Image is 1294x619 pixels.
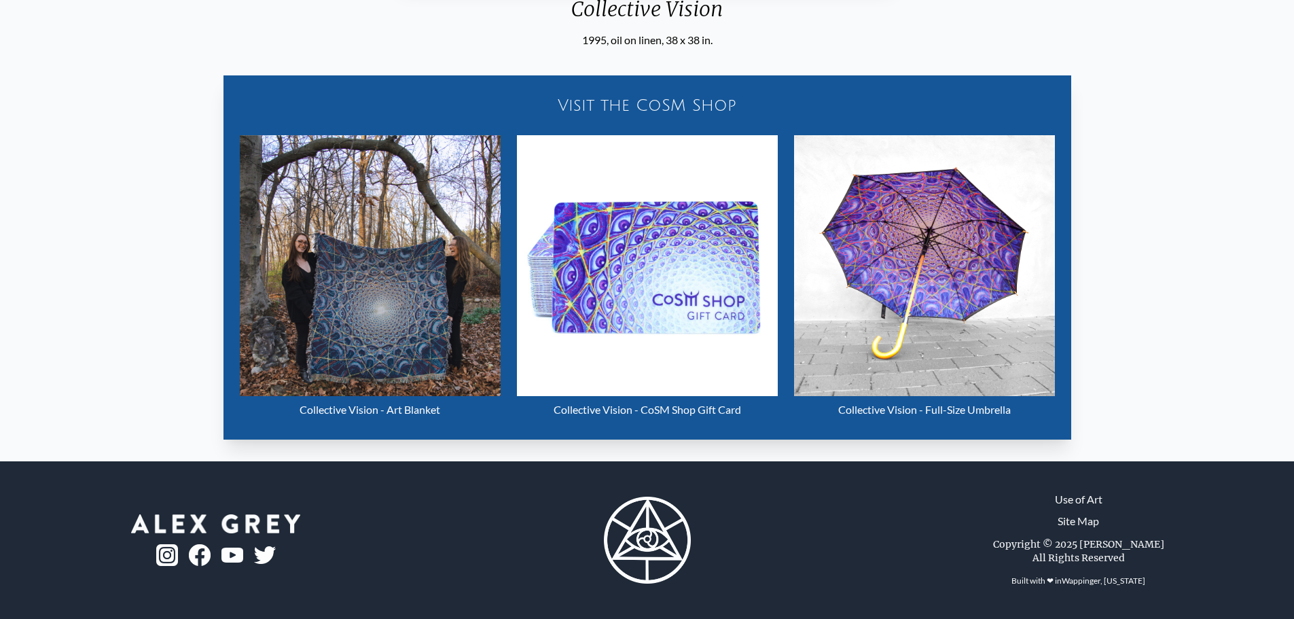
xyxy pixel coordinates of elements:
a: Collective Vision - Full-Size Umbrella [794,135,1055,423]
div: 1995, oil on linen, 38 x 38 in. [393,32,901,48]
div: Collective Vision - CoSM Shop Gift Card [517,396,778,423]
a: Site Map [1058,513,1099,529]
img: Collective Vision - Full-Size Umbrella [794,135,1055,396]
img: twitter-logo.png [254,546,276,564]
img: ig-logo.png [156,544,178,566]
div: Copyright © 2025 [PERSON_NAME] [993,537,1164,551]
img: Collective Vision - Art Blanket [240,135,501,396]
img: fb-logo.png [189,544,211,566]
a: Wappinger, [US_STATE] [1062,576,1145,586]
a: Visit the CoSM Shop [232,84,1063,127]
div: All Rights Reserved [1032,551,1125,565]
div: Collective Vision - Full-Size Umbrella [794,396,1055,423]
img: Collective Vision - CoSM Shop Gift Card [517,135,778,396]
img: youtube-logo.png [221,548,243,563]
a: Use of Art [1055,491,1102,508]
div: Built with ❤ in [1006,570,1151,592]
a: Collective Vision - Art Blanket [240,135,501,423]
a: Collective Vision - CoSM Shop Gift Card [517,135,778,423]
div: Collective Vision - Art Blanket [240,396,501,423]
